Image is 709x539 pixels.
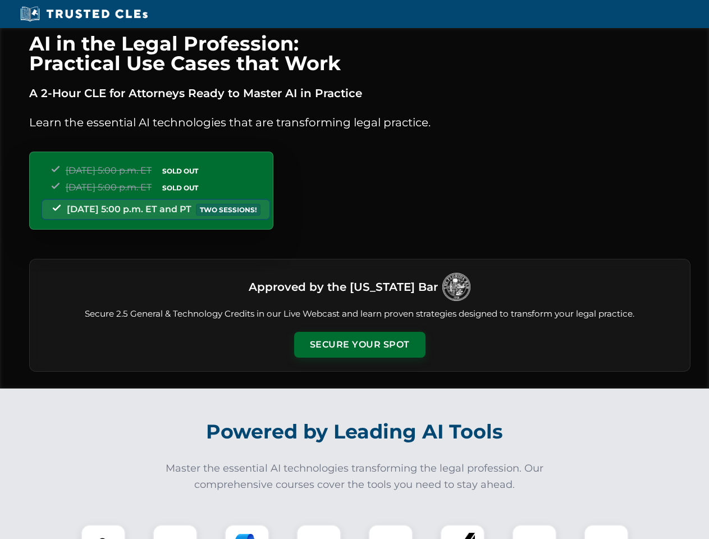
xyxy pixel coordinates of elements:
p: A 2-Hour CLE for Attorneys Ready to Master AI in Practice [29,84,690,102]
span: SOLD OUT [158,165,202,177]
p: Learn the essential AI technologies that are transforming legal practice. [29,113,690,131]
h2: Powered by Leading AI Tools [44,412,666,451]
span: SOLD OUT [158,182,202,194]
h3: Approved by the [US_STATE] Bar [249,277,438,297]
span: [DATE] 5:00 p.m. ET [66,182,152,193]
p: Master the essential AI technologies transforming the legal profession. Our comprehensive courses... [158,460,551,493]
button: Secure Your Spot [294,332,426,358]
h1: AI in the Legal Profession: Practical Use Cases that Work [29,34,690,73]
p: Secure 2.5 General & Technology Credits in our Live Webcast and learn proven strategies designed ... [43,308,676,321]
img: Logo [442,273,470,301]
span: [DATE] 5:00 p.m. ET [66,165,152,176]
img: Trusted CLEs [17,6,151,22]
